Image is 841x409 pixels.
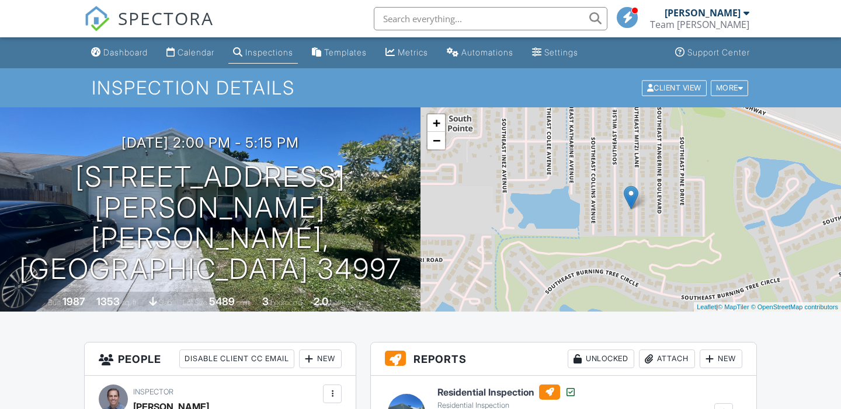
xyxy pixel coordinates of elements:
[801,369,829,397] iframe: Intercom live chat
[84,16,214,40] a: SPECTORA
[527,42,583,64] a: Settings
[697,303,716,310] a: Leaflet
[314,295,328,307] div: 2.0
[461,47,513,57] div: Automations
[262,295,269,307] div: 3
[442,42,518,64] a: Automations (Basic)
[641,83,710,92] a: Client View
[687,47,750,57] div: Support Center
[711,80,749,96] div: More
[121,298,138,307] span: sq. ft.
[133,387,173,396] span: Inspector
[162,42,219,64] a: Calendar
[670,42,755,64] a: Support Center
[159,298,172,307] span: slab
[183,298,207,307] span: Lot Size
[700,349,742,368] div: New
[381,42,433,64] a: Metrics
[371,342,756,376] h3: Reports
[228,42,298,64] a: Inspections
[694,302,841,312] div: |
[270,298,303,307] span: bedrooms
[245,47,293,57] div: Inspections
[639,349,695,368] div: Attach
[48,298,61,307] span: Built
[121,135,299,151] h3: [DATE] 2:00 pm - 5:15 pm
[642,80,707,96] div: Client View
[299,349,342,368] div: New
[398,47,428,57] div: Metrics
[751,303,838,310] a: © OpenStreetMap contributors
[209,295,235,307] div: 5489
[86,42,152,64] a: Dashboard
[374,7,607,30] input: Search everything...
[544,47,578,57] div: Settings
[118,6,214,30] span: SPECTORA
[665,7,741,19] div: [PERSON_NAME]
[179,349,294,368] div: Disable Client CC Email
[178,47,214,57] div: Calendar
[62,295,85,307] div: 1987
[428,114,445,132] a: Zoom in
[103,47,148,57] div: Dashboard
[19,162,402,285] h1: [STREET_ADDRESS][PERSON_NAME] [PERSON_NAME], [GEOGRAPHIC_DATA] 34997
[324,47,367,57] div: Templates
[718,303,749,310] a: © MapTiler
[96,295,120,307] div: 1353
[650,19,749,30] div: Team Rigoli
[237,298,251,307] span: sq.ft.
[568,349,634,368] div: Unlocked
[85,342,356,376] h3: People
[92,78,749,98] h1: Inspection Details
[307,42,371,64] a: Templates
[330,298,363,307] span: bathrooms
[84,6,110,32] img: The Best Home Inspection Software - Spectora
[428,132,445,149] a: Zoom out
[437,384,576,400] h6: Residential Inspection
